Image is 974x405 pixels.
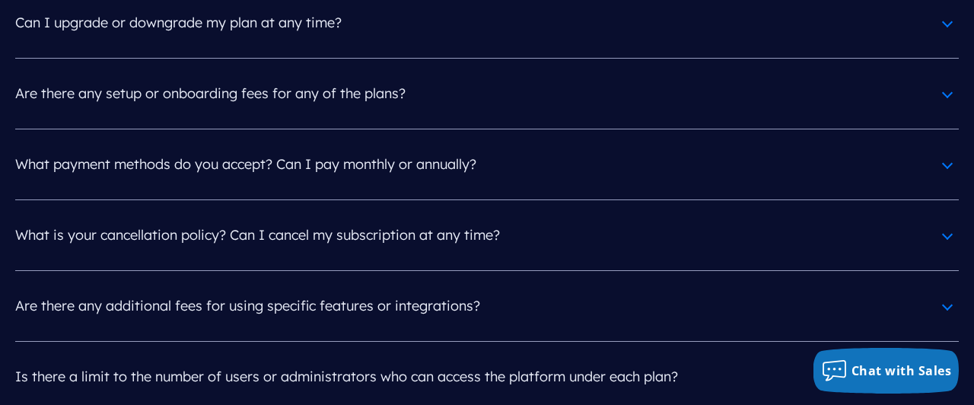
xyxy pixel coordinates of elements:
span: Chat with Sales [851,362,952,379]
h4: What is your cancellation policy? Can I cancel my subscription at any time? [15,215,959,255]
h4: What payment methods do you accept? Can I pay monthly or annually? [15,145,959,184]
button: Chat with Sales [813,348,960,394]
h4: Is there a limit to the number of users or administrators who can access the platform under each ... [15,357,959,397]
h4: Are there any setup or onboarding fees for any of the plans? [15,74,959,113]
h4: Are there any additional fees for using specific features or integrations? [15,286,959,326]
h4: Can I upgrade or downgrade my plan at any time? [15,3,959,43]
